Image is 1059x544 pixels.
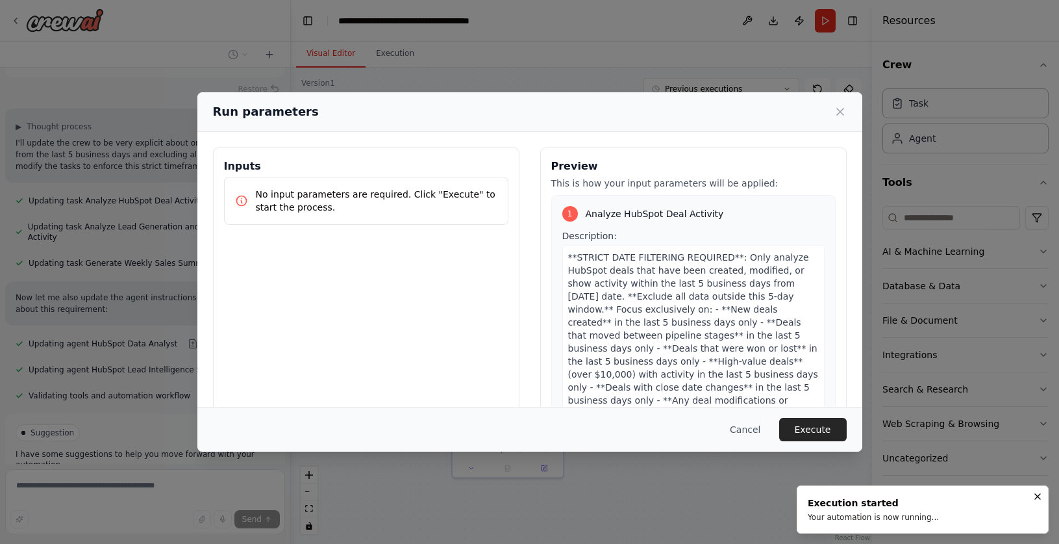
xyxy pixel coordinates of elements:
span: **STRICT DATE FILTERING REQUIRED**: Only analyze HubSpot deals that have been created, modified, ... [568,252,818,497]
div: 1 [562,206,578,222]
span: Description: [562,231,617,241]
p: No input parameters are required. Click "Execute" to start the process. [256,188,497,214]
button: Cancel [719,418,771,441]
h2: Run parameters [213,103,319,121]
h3: Preview [551,159,836,174]
div: Execution started [808,497,939,510]
div: Your automation is now running... [808,512,939,523]
h3: Inputs [224,159,508,174]
span: Analyze HubSpot Deal Activity [586,207,724,220]
p: This is how your input parameters will be applied: [551,177,836,190]
button: Execute [779,418,847,441]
